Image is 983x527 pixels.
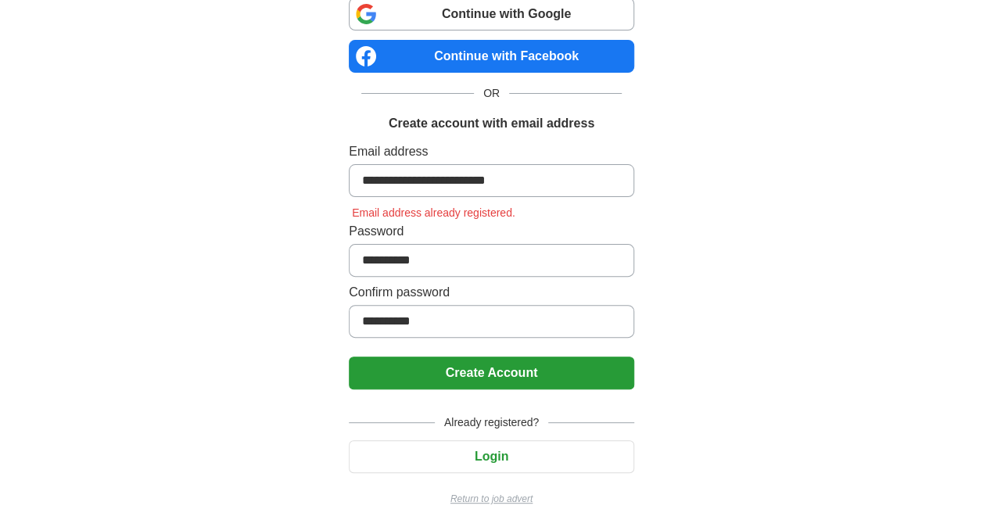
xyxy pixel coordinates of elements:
[349,492,634,506] a: Return to job advert
[349,40,634,73] a: Continue with Facebook
[349,222,634,241] label: Password
[474,85,509,102] span: OR
[389,114,594,133] h1: Create account with email address
[349,283,634,302] label: Confirm password
[349,440,634,473] button: Login
[349,206,518,219] span: Email address already registered.
[349,450,634,463] a: Login
[349,357,634,389] button: Create Account
[435,414,548,431] span: Already registered?
[349,142,634,161] label: Email address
